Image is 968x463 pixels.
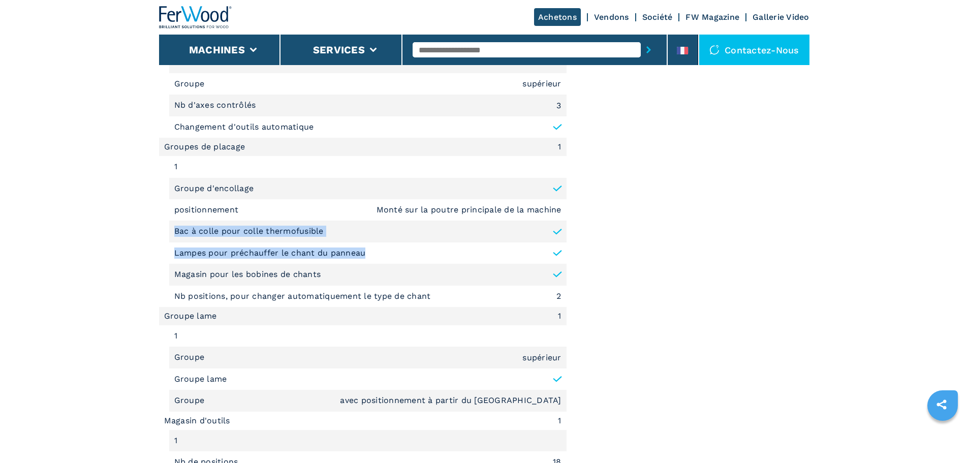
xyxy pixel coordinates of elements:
p: Groupe [174,352,207,363]
p: 1 [174,161,180,172]
em: Monté sur la poutre principale de la machine [377,206,561,214]
em: 3 [556,102,561,110]
button: submit-button [641,38,657,61]
em: 2 [556,292,561,300]
p: Groupe [174,395,207,406]
a: FW Magazine [685,12,739,22]
em: 1 [558,417,561,425]
p: Groupe lame [174,374,227,385]
li: Groupes de placage [159,138,567,156]
iframe: Chat [925,417,960,455]
div: Contactez-nous [699,35,809,65]
p: Groupe [174,78,207,89]
a: sharethis [929,392,954,417]
em: 1 [558,143,561,151]
a: Société [642,12,673,22]
p: Bac à colle pour colle thermofusible [174,226,324,237]
a: Achetons [534,8,581,26]
img: Ferwood [159,6,232,28]
p: 1 [174,435,180,446]
p: Changement d'outils automatique [174,121,314,133]
em: 1 [558,312,561,320]
p: positionnement [174,204,241,215]
li: Groupe lame [159,307,567,325]
a: Gallerie Video [753,12,809,22]
p: 1 [174,330,180,342]
p: Lampes pour préchauffer le chant du panneau [174,248,366,259]
button: Machines [189,44,245,56]
img: Contactez-nous [709,45,720,55]
a: Vendons [594,12,629,22]
em: avec positionnement à partir du [GEOGRAPHIC_DATA] [340,396,561,405]
button: Services [313,44,365,56]
li: Magasin d'outils [159,412,567,430]
em: supérieur [522,80,561,88]
p: Nb d'axes contrôlés [174,100,259,111]
p: Magasin pour les bobines de chants [174,269,321,280]
em: supérieur [522,354,561,362]
p: Groupe d'encollage [174,183,254,194]
p: Nb positions, pour changer automatiquement le type de chant [174,291,433,302]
